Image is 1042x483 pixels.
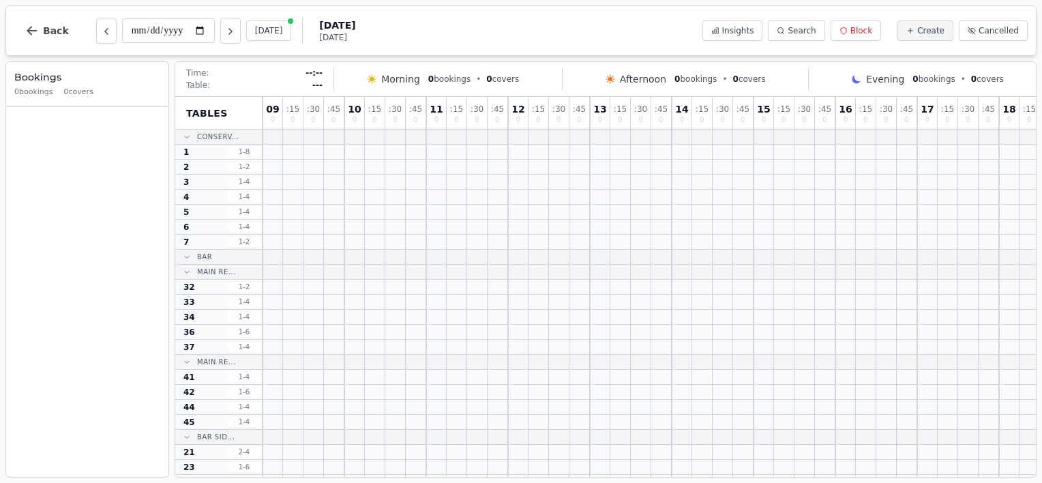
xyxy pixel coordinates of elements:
[762,117,766,123] span: 0
[228,237,260,247] span: 1 - 2
[986,117,990,123] span: 0
[577,117,581,123] span: 0
[945,117,949,123] span: 0
[733,74,739,84] span: 0
[228,282,260,292] span: 1 - 2
[971,74,1004,85] span: covers
[831,20,881,41] button: Block
[183,372,195,383] span: 41
[228,327,260,337] span: 1 - 6
[971,74,977,84] span: 0
[389,105,402,113] span: : 30
[768,20,824,41] button: Search
[962,105,974,113] span: : 30
[183,207,189,218] span: 5
[818,105,831,113] span: : 45
[917,25,944,36] span: Create
[471,105,483,113] span: : 30
[183,402,195,413] span: 44
[675,104,688,114] span: 14
[220,18,241,44] button: Next day
[228,372,260,382] span: 1 - 4
[1002,104,1015,114] span: 18
[777,105,790,113] span: : 15
[327,105,340,113] span: : 45
[979,25,1019,36] span: Cancelled
[866,72,904,86] span: Evening
[966,117,970,123] span: 0
[634,105,647,113] span: : 30
[722,74,727,85] span: •
[228,312,260,322] span: 1 - 4
[434,117,438,123] span: 0
[183,417,195,428] span: 45
[183,312,195,323] span: 34
[700,117,704,123] span: 0
[961,74,966,85] span: •
[716,105,729,113] span: : 30
[736,105,749,113] span: : 45
[246,20,292,41] button: [DATE]
[311,117,315,123] span: 0
[844,117,848,123] span: 0
[900,105,913,113] span: : 45
[618,117,622,123] span: 0
[925,117,929,123] span: 0
[614,105,627,113] span: : 15
[674,74,680,84] span: 0
[306,68,323,78] span: --:--
[982,105,995,113] span: : 45
[228,207,260,217] span: 1 - 4
[511,104,524,114] span: 12
[183,177,189,188] span: 3
[638,117,642,123] span: 0
[532,105,545,113] span: : 15
[573,105,586,113] span: : 45
[722,25,754,36] span: Insights
[186,68,209,78] span: Time:
[880,105,893,113] span: : 30
[319,32,355,43] span: [DATE]
[271,117,275,123] span: 0
[863,117,867,123] span: 0
[228,402,260,412] span: 1 - 4
[228,447,260,457] span: 2 - 4
[556,117,561,123] span: 0
[959,20,1028,41] button: Cancelled
[183,162,189,173] span: 2
[14,70,160,84] h3: Bookings
[702,20,763,41] button: Insights
[904,117,908,123] span: 0
[228,162,260,172] span: 1 - 2
[516,117,520,123] span: 0
[491,105,504,113] span: : 45
[183,192,189,203] span: 4
[381,72,420,86] span: Morning
[348,104,361,114] span: 10
[1027,117,1031,123] span: 0
[741,117,745,123] span: 0
[757,104,770,114] span: 15
[536,117,540,123] span: 0
[620,72,666,86] span: Afternoon
[228,192,260,202] span: 1 - 4
[598,117,602,123] span: 0
[228,147,260,157] span: 1 - 8
[183,237,189,248] span: 7
[897,20,953,41] button: Create
[183,147,189,158] span: 1
[353,117,357,123] span: 0
[921,104,934,114] span: 17
[228,417,260,427] span: 1 - 4
[368,105,381,113] span: : 15
[64,87,93,98] span: 0 covers
[495,117,499,123] span: 0
[696,105,709,113] span: : 15
[286,105,299,113] span: : 15
[183,387,195,398] span: 42
[228,222,260,232] span: 1 - 4
[788,25,816,36] span: Search
[183,462,195,473] span: 23
[197,357,236,367] span: Main Re...
[228,462,260,472] span: 1 - 6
